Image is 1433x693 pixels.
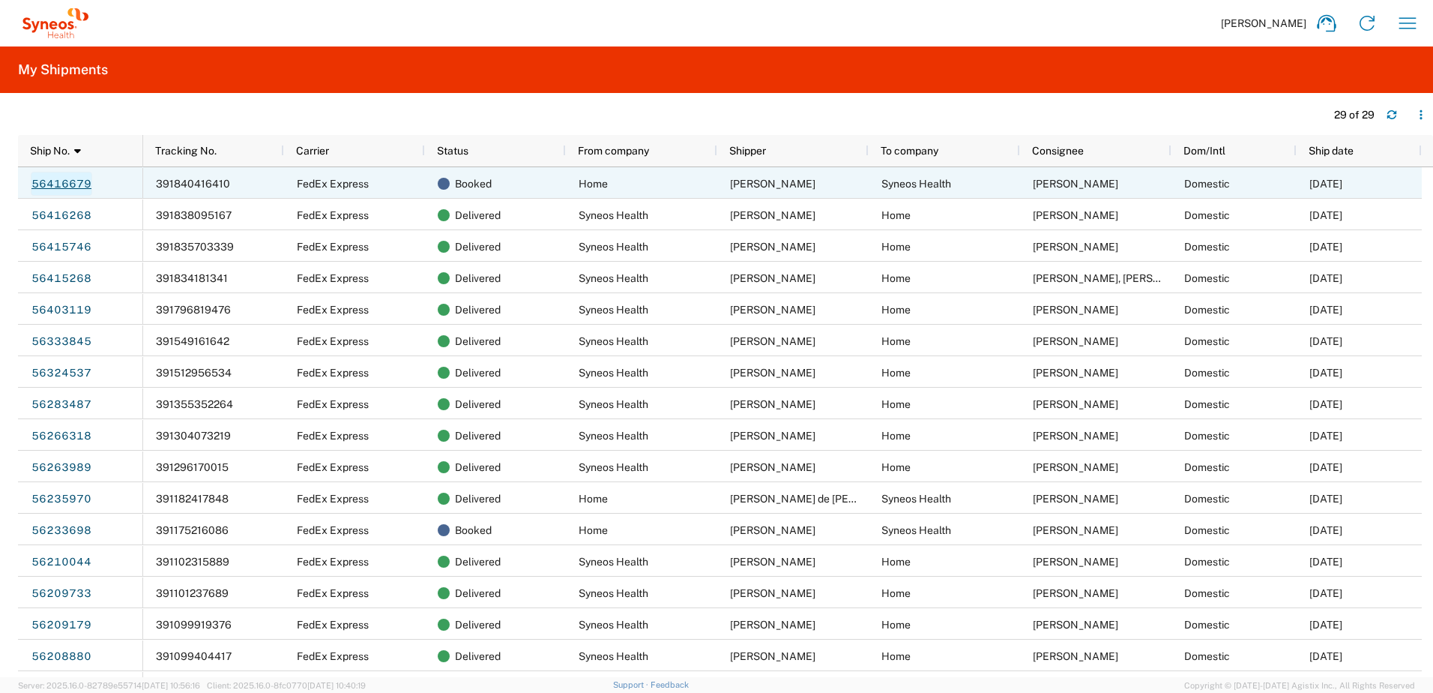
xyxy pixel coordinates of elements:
span: [PERSON_NAME] [1221,16,1306,30]
span: Syneos Health [579,209,648,221]
span: Home [881,241,911,253]
div: 29 of 29 [1334,108,1375,121]
a: 56416679 [31,172,92,196]
span: From company [578,145,649,157]
a: 56208880 [31,644,92,668]
a: 56233698 [31,518,92,542]
span: Delivered [455,451,501,483]
span: Home [579,524,608,536]
span: 391182417848 [156,493,229,505]
a: 56235970 [31,487,92,511]
span: Luis Alberto Pantoja [730,524,815,536]
span: Domestic [1184,398,1230,410]
span: Domestic [1184,430,1230,442]
a: 56210044 [31,550,92,574]
span: Syneos Health [579,367,648,379]
span: Manuel de Jesus Velazquez [730,493,917,505]
span: 391835703339 [156,241,234,253]
span: 07/29/2025 [1309,367,1342,379]
span: Domestic [1184,587,1230,599]
span: 391796819476 [156,304,231,316]
span: 07/22/2025 [1309,430,1342,442]
span: Anett, Vera [1033,272,1208,284]
span: Home [579,493,608,505]
span: Domestic [1184,524,1230,536]
a: 56415746 [31,235,92,259]
a: 56333845 [31,329,92,353]
span: Delivered [455,609,501,640]
span: Jose Alba [1033,430,1118,442]
span: Delivered [455,483,501,514]
span: 391296170015 [156,461,229,473]
span: Juan Rosas [730,398,815,410]
span: 391355352264 [156,398,233,410]
a: 56263989 [31,455,92,479]
span: FedEx Express [297,304,369,316]
span: Syneos Health [579,304,648,316]
span: Status [437,145,468,157]
span: Syneos Health [881,524,951,536]
span: Domestic [1184,178,1230,190]
span: 08/06/2025 [1309,241,1342,253]
span: 391102315889 [156,556,229,568]
span: Dom/Intl [1183,145,1225,157]
a: 56266318 [31,424,92,448]
span: Delivered [455,357,501,388]
span: Booked [455,514,492,546]
a: 56416268 [31,203,92,227]
span: Home [881,619,911,631]
span: Domestic [1184,209,1230,221]
a: 56283487 [31,392,92,416]
span: Delivered [455,640,501,672]
span: Server: 2025.16.0-82789e55714 [18,681,200,690]
span: Home [881,209,911,221]
span: Eduardo Ramiréz [1033,335,1118,347]
span: Juan Rosas [730,272,815,284]
span: Ship No. [30,145,70,157]
span: Juan Rosas [730,650,815,662]
span: Home [881,398,911,410]
span: Juan Rosas [730,619,815,631]
span: Delivered [455,231,501,262]
span: Juan Rosas [730,367,815,379]
span: FedEx Express [297,524,369,536]
span: 391175216086 [156,524,229,536]
a: 56324537 [31,361,92,385]
span: Juan Rosas [730,556,815,568]
span: Juan Rosas [730,587,815,599]
span: Syneos Health [579,398,648,410]
span: Domestic [1184,650,1230,662]
span: FedEx Express [297,650,369,662]
span: FedEx Express [297,461,369,473]
span: Home [579,178,608,190]
span: 08/11/2025 [1309,178,1342,190]
span: 08/05/2025 [1309,304,1342,316]
span: 07/16/2025 [1309,619,1342,631]
span: 07/18/2025 [1309,493,1342,505]
span: Luis Paino [1033,556,1118,568]
span: Juan Rosas [730,335,815,347]
span: 07/17/2025 [1309,556,1342,568]
span: Ship date [1309,145,1354,157]
span: Home [881,650,911,662]
span: FedEx Express [297,241,369,253]
span: Delivered [455,294,501,325]
span: Pimentel, Angel Mizraim [1033,209,1118,221]
span: 07/16/2025 [1309,587,1342,599]
span: Syneos Health [881,493,951,505]
span: Maria Rodriguez [730,178,815,190]
span: Home [881,367,911,379]
span: Juan Rosas [730,430,815,442]
span: 391099404417 [156,650,232,662]
span: Abraham Martin [1033,241,1118,253]
span: 391512956534 [156,367,232,379]
span: FedEx Express [297,272,369,284]
span: [DATE] 10:56:16 [142,681,200,690]
span: Maria Rodriguez [1033,461,1118,473]
span: Delivered [455,199,501,231]
span: Juan Rosas [730,304,815,316]
span: Home [881,335,911,347]
span: FedEx Express [297,209,369,221]
span: Domestic [1184,461,1230,473]
span: Home [881,272,911,284]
